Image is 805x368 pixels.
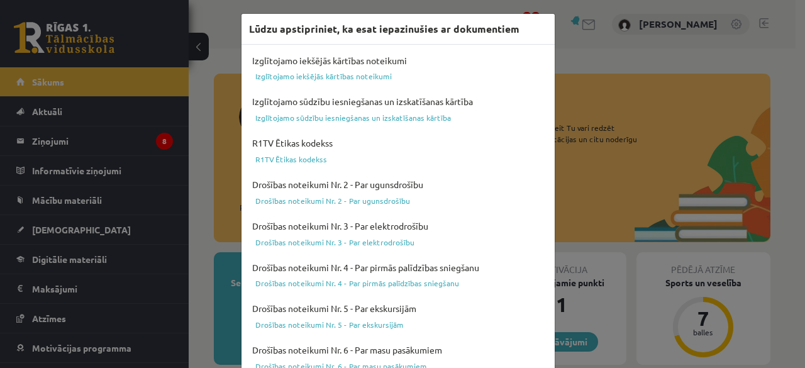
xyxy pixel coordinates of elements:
h4: Drošības noteikumi Nr. 4 - Par pirmās palīdzības sniegšanu [249,259,547,276]
a: Izglītojamo sūdzību iesniegšanas un izskatīšanas kārtība [249,110,547,125]
a: Drošības noteikumi Nr. 3 - Par elektrodrošību [249,235,547,250]
h3: Lūdzu apstipriniet, ka esat iepazinušies ar dokumentiem [249,21,519,36]
h4: R1TV Ētikas kodekss [249,135,547,152]
h4: Drošības noteikumi Nr. 5 - Par ekskursijām [249,300,547,317]
a: Izglītojamo iekšējās kārtības noteikumi [249,69,547,84]
h4: Drošības noteikumi Nr. 2 - Par ugunsdrošību [249,176,547,193]
a: Drošības noteikumi Nr. 5 - Par ekskursijām [249,317,547,332]
h4: Izglītojamo sūdzību iesniegšanas un izskatīšanas kārtība [249,93,547,110]
h4: Drošības noteikumi Nr. 6 - Par masu pasākumiem [249,342,547,359]
a: Drošības noteikumi Nr. 2 - Par ugunsdrošību [249,193,547,208]
h4: Izglītojamo iekšējās kārtības noteikumi [249,52,547,69]
a: Drošības noteikumi Nr. 4 - Par pirmās palīdzības sniegšanu [249,276,547,291]
a: R1TV Ētikas kodekss [249,152,547,167]
h4: Drošības noteikumi Nr. 3 - Par elektrodrošību [249,218,547,235]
